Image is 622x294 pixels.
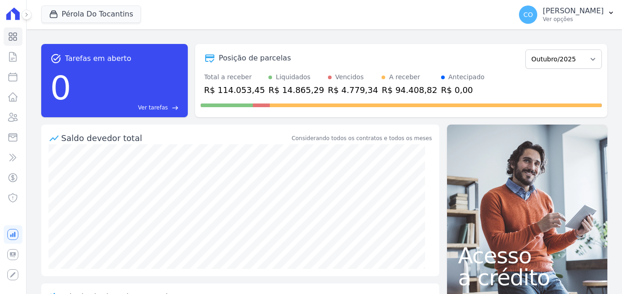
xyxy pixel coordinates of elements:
div: Posição de parcelas [219,53,291,64]
div: R$ 14.865,29 [268,84,324,96]
span: Tarefas em aberto [65,53,131,64]
div: Saldo devedor total [61,132,290,144]
a: Ver tarefas east [75,103,178,112]
span: east [172,104,179,111]
span: Ver tarefas [138,103,168,112]
div: Vencidos [335,72,364,82]
div: Total a receber [204,72,265,82]
span: CO [524,11,533,18]
button: Pérola Do Tocantins [41,5,141,23]
div: Liquidados [276,72,311,82]
div: R$ 94.408,82 [382,84,437,96]
div: R$ 114.053,45 [204,84,265,96]
p: Ver opções [543,16,604,23]
div: R$ 0,00 [441,84,485,96]
div: A receber [389,72,420,82]
div: Considerando todos os contratos e todos os meses [292,134,432,142]
p: [PERSON_NAME] [543,6,604,16]
span: Acesso [458,245,596,267]
span: task_alt [50,53,61,64]
div: Antecipado [448,72,485,82]
div: 0 [50,64,71,112]
button: CO [PERSON_NAME] Ver opções [512,2,622,27]
span: a crédito [458,267,596,289]
div: R$ 4.779,34 [328,84,378,96]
